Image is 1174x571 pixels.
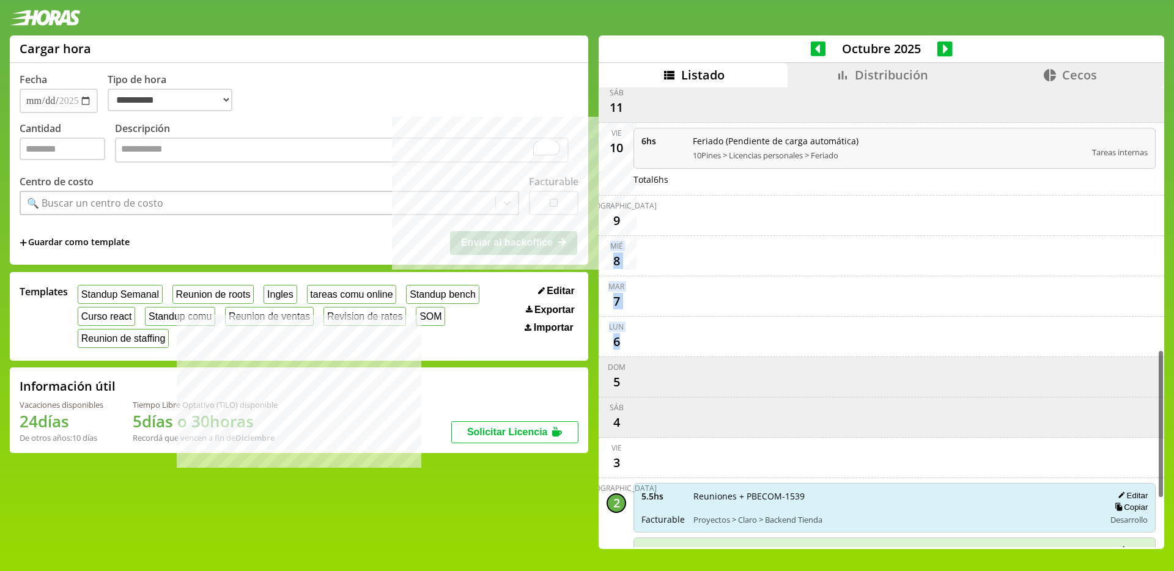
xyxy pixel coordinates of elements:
[607,332,626,352] div: 6
[607,372,626,392] div: 5
[607,251,626,271] div: 8
[693,545,1084,556] span: Organizacion + Tareas del equipo de comunicacion
[608,362,626,372] div: dom
[172,285,254,304] button: Reunion de roots
[825,40,937,57] span: Octubre 2025
[20,285,68,298] span: Templates
[20,40,91,57] h1: Cargar hora
[522,304,578,316] button: Exportar
[855,67,928,83] span: Distribución
[323,307,406,326] button: Revision de rates
[115,138,569,163] textarea: To enrich screen reader interactions, please activate Accessibility in Grammarly extension settings
[307,285,397,304] button: tareas comu online
[607,292,626,311] div: 7
[108,73,242,113] label: Tipo de hora
[1110,514,1148,525] span: Desarrollo
[641,135,684,147] span: 6 hs
[607,211,626,230] div: 9
[681,67,725,83] span: Listado
[20,138,105,160] input: Cantidad
[607,138,626,158] div: 10
[576,483,657,493] div: [DEMOGRAPHIC_DATA]
[610,241,623,251] div: mié
[534,285,578,297] button: Editar
[641,490,685,502] span: 5.5 hs
[78,329,169,348] button: Reunion de staffing
[547,285,574,297] span: Editar
[20,73,47,86] label: Fecha
[10,10,81,26] img: logotipo
[78,285,163,304] button: Standup Semanal
[20,236,27,249] span: +
[534,322,574,333] span: Importar
[641,545,684,556] span: 0.5 hs
[1092,147,1148,158] span: Tareas internas
[607,493,626,513] div: 2
[1111,502,1148,512] button: Copiar
[467,427,548,437] span: Solicitar Licencia
[108,89,232,111] select: Tipo de hora
[451,421,578,443] button: Solicitar Licencia
[78,307,135,326] button: Curso react
[406,285,479,304] button: Standup bench
[693,490,1096,502] span: Reuniones + PBECOM-1539
[225,307,314,326] button: Reunion de ventas
[633,174,1156,185] div: Total 6 hs
[27,196,163,210] div: 🔍 Buscar un centro de costo
[607,413,626,432] div: 4
[20,410,103,432] h1: 24 días
[115,122,578,166] label: Descripción
[534,304,575,315] span: Exportar
[576,201,657,211] div: [DEMOGRAPHIC_DATA]
[693,135,1084,147] span: Feriado (Pendiente de carga automática)
[611,443,622,453] div: vie
[20,122,115,166] label: Cantidad
[693,150,1084,161] span: 10Pines > Licencias personales > Feriado
[611,128,622,138] div: vie
[610,402,624,413] div: sáb
[20,378,116,394] h2: Información útil
[1062,67,1097,83] span: Cecos
[20,399,103,410] div: Vacaciones disponibles
[1114,490,1148,501] button: Editar
[145,307,215,326] button: Standup comu
[20,432,103,443] div: De otros años: 10 días
[607,453,626,473] div: 3
[416,307,445,326] button: SOM
[693,514,1096,525] span: Proyectos > Claro > Backend Tienda
[264,285,297,304] button: Ingles
[133,399,278,410] div: Tiempo Libre Optativo (TiLO) disponible
[1114,545,1148,555] button: Editar
[133,432,278,443] div: Recordá que vencen a fin de
[607,98,626,117] div: 11
[609,322,624,332] div: lun
[529,175,578,188] label: Facturable
[599,87,1164,547] div: scrollable content
[608,281,624,292] div: mar
[610,87,624,98] div: sáb
[235,432,275,443] b: Diciembre
[641,514,685,525] span: Facturable
[20,175,94,188] label: Centro de costo
[20,236,130,249] span: +Guardar como template
[133,410,278,432] h1: 5 días o 30 horas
